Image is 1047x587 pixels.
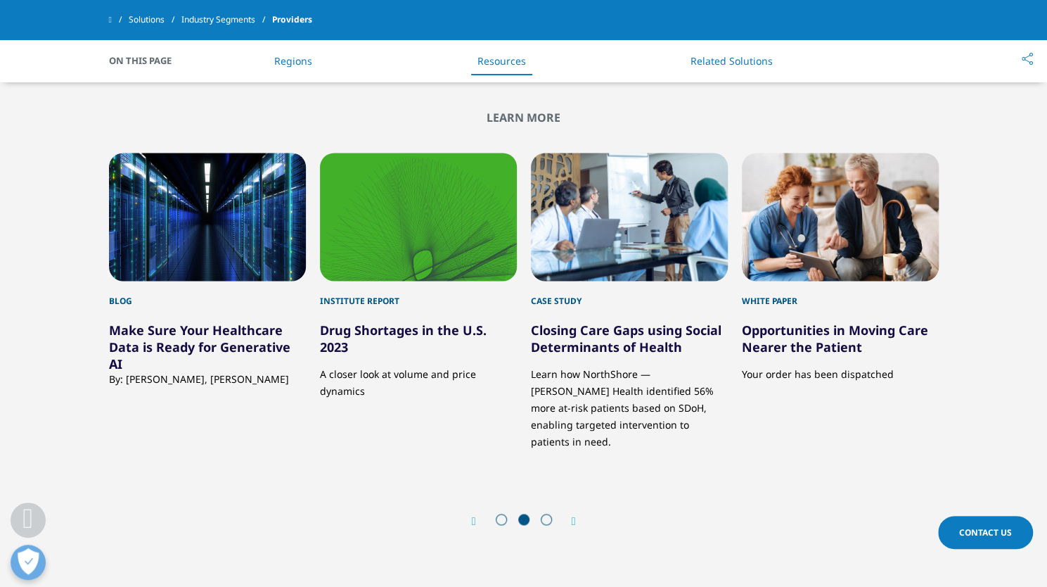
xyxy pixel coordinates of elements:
[558,515,576,528] div: Next slide
[320,153,517,450] div: 6 / 12
[109,53,186,68] span: On This Page
[109,281,306,308] div: Blog
[959,526,1012,538] span: Contact Us
[109,153,306,450] div: 5 / 12
[274,54,312,68] a: Regions
[938,516,1033,549] a: Contact Us
[11,545,46,580] button: Open Preferences
[742,322,928,355] a: Opportunities in Moving Care Nearer the Patient
[742,355,939,383] p: Your order has been dispatched
[109,322,290,372] a: Make Sure Your Healthcare Data is Ready for Generative AI
[531,281,728,308] div: Case Study
[472,515,490,528] div: Previous slide
[531,153,728,450] div: 7 / 12
[109,111,939,125] h2: Learn More
[129,7,181,32] a: Solutions
[477,54,525,68] a: Resources
[272,7,312,32] span: Providers
[320,322,487,355] a: Drug Shortages in the U.S. 2023
[320,355,517,400] p: A closer look at volume and price dynamics
[742,153,939,450] div: 8 / 12
[320,281,517,308] div: Institute Report
[531,322,721,355] a: Closing Care Gaps using Social Determinants of Health
[742,281,939,308] div: White Paper
[109,372,306,386] div: By: [PERSON_NAME], [PERSON_NAME]
[690,54,773,68] a: Related Solutions
[531,355,728,450] p: Learn how NorthShore — [PERSON_NAME] Health identified 56% more at-risk patients based on SDoH, e...
[181,7,272,32] a: Industry Segments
